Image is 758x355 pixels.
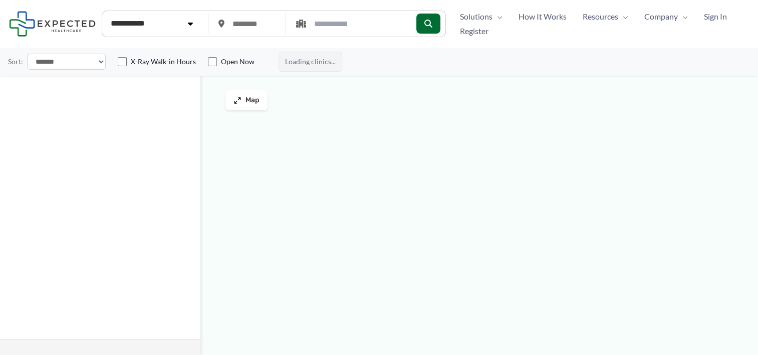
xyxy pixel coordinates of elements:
[452,9,511,24] a: SolutionsMenu Toggle
[644,9,678,24] span: Company
[678,9,688,24] span: Menu Toggle
[8,55,23,68] label: Sort:
[452,24,496,39] a: Register
[696,9,735,24] a: Sign In
[279,52,342,72] span: Loading clinics...
[460,24,488,39] span: Register
[618,9,628,24] span: Menu Toggle
[225,90,268,110] button: Map
[9,11,96,37] img: Expected Healthcare Logo - side, dark font, small
[511,9,575,24] a: How It Works
[492,9,502,24] span: Menu Toggle
[245,96,260,105] span: Map
[704,9,727,24] span: Sign In
[233,96,241,104] img: Maximize
[131,57,196,67] label: X-Ray Walk-in Hours
[460,9,492,24] span: Solutions
[221,57,255,67] label: Open Now
[575,9,636,24] a: ResourcesMenu Toggle
[519,9,567,24] span: How It Works
[583,9,618,24] span: Resources
[636,9,696,24] a: CompanyMenu Toggle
